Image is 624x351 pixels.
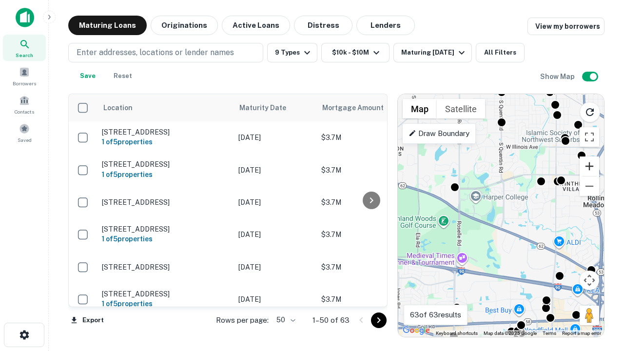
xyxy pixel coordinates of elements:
button: Originations [151,16,218,35]
button: Reload search area [580,102,600,122]
a: View my borrowers [527,18,604,35]
p: [DATE] [238,197,312,208]
p: [DATE] [238,294,312,305]
button: Drag Pegman onto the map to open Street View [580,306,599,325]
p: [DATE] [238,165,312,175]
button: Zoom in [580,156,599,176]
p: $3.7M [321,165,419,175]
div: 0 0 [398,94,604,337]
button: Zoom out [580,176,599,196]
th: Mortgage Amount [316,94,424,121]
button: $10k - $10M [321,43,390,62]
h6: 1 of 5 properties [102,169,229,180]
span: Location [103,102,133,114]
a: Borrowers [3,63,46,89]
p: $3.7M [321,197,419,208]
a: Terms (opens in new tab) [543,331,556,336]
p: [STREET_ADDRESS] [102,263,229,272]
button: Toggle fullscreen view [580,127,599,147]
p: $3.7M [321,229,419,240]
a: Report a map error [562,331,601,336]
button: Lenders [356,16,415,35]
a: Contacts [3,91,46,117]
h6: 1 of 5 properties [102,136,229,147]
span: Borrowers [13,79,36,87]
button: All Filters [476,43,525,62]
p: $3.7M [321,294,419,305]
p: 63 of 63 results [410,309,461,321]
span: Contacts [15,108,34,116]
p: $3.7M [321,262,419,273]
button: Distress [294,16,352,35]
a: Saved [3,119,46,146]
iframe: Chat Widget [575,242,624,289]
p: Enter addresses, locations or lender names [77,47,234,58]
img: Google [400,324,432,337]
button: Reset [107,66,138,86]
p: [STREET_ADDRESS] [102,128,229,136]
button: Show street map [403,99,437,118]
div: 50 [273,313,297,327]
h6: 1 of 5 properties [102,298,229,309]
a: Search [3,35,46,61]
h6: Show Map [540,71,576,82]
p: [STREET_ADDRESS] [102,290,229,298]
th: Location [97,94,234,121]
button: Show satellite imagery [437,99,485,118]
p: $3.7M [321,132,419,143]
h6: 1 of 5 properties [102,234,229,244]
button: Maturing [DATE] [393,43,472,62]
p: 1–50 of 63 [312,314,350,326]
button: 9 Types [267,43,317,62]
p: Draw Boundary [409,128,469,139]
a: Open this area in Google Maps (opens a new window) [400,324,432,337]
p: [DATE] [238,229,312,240]
button: Active Loans [222,16,290,35]
span: Saved [18,136,32,144]
p: [DATE] [238,132,312,143]
p: [STREET_ADDRESS] [102,225,229,234]
button: Keyboard shortcuts [436,330,478,337]
p: [DATE] [238,262,312,273]
button: Go to next page [371,312,387,328]
span: Maturity Date [239,102,299,114]
button: Maturing Loans [68,16,147,35]
p: [STREET_ADDRESS] [102,160,229,169]
p: [STREET_ADDRESS] [102,198,229,207]
th: Maturity Date [234,94,316,121]
button: Enter addresses, locations or lender names [68,43,263,62]
p: Rows per page: [216,314,269,326]
span: Search [16,51,33,59]
div: Maturing [DATE] [401,47,468,58]
img: capitalize-icon.png [16,8,34,27]
button: Export [68,313,106,328]
button: Save your search to get updates of matches that match your search criteria. [72,66,103,86]
span: Mortgage Amount [322,102,396,114]
span: Map data ©2025 Google [484,331,537,336]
